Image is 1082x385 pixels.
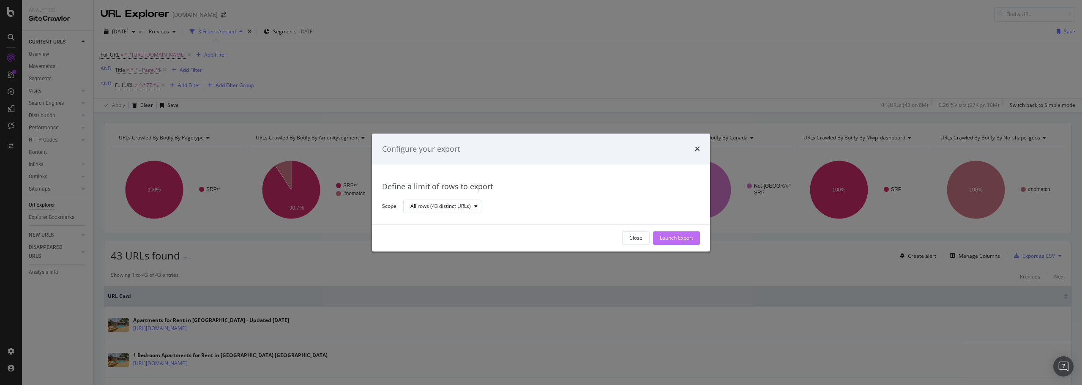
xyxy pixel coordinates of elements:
[403,200,481,213] button: All rows (43 distinct URLs)
[1053,356,1074,377] div: Open Intercom Messenger
[695,144,700,155] div: times
[629,235,642,242] div: Close
[410,204,471,209] div: All rows (43 distinct URLs)
[653,231,700,245] button: Launch Export
[372,134,710,251] div: modal
[382,202,396,212] label: Scope
[382,144,460,155] div: Configure your export
[382,182,700,193] div: Define a limit of rows to export
[660,235,693,242] div: Launch Export
[622,231,650,245] button: Close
